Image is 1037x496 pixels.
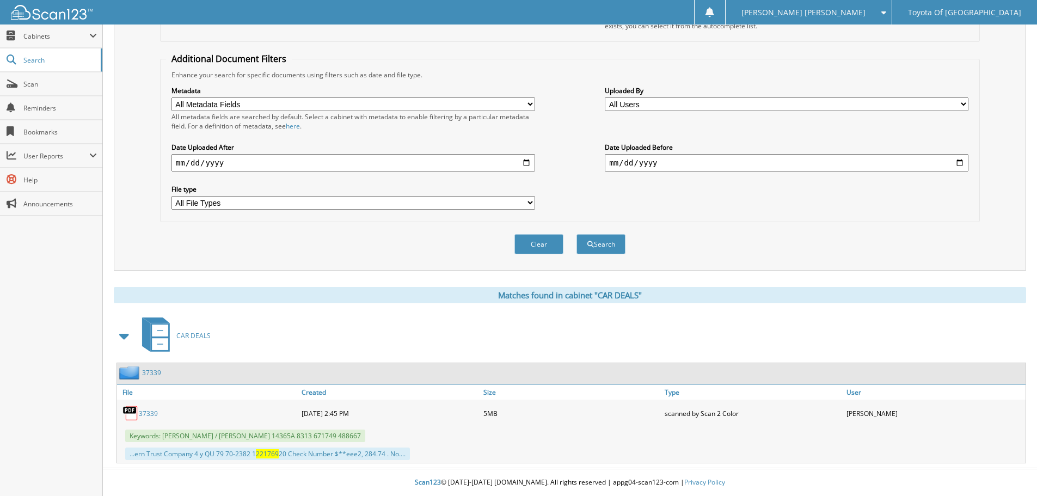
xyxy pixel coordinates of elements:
div: Enhance your search for specific documents using filters such as date and file type. [166,70,974,79]
a: 37339 [142,368,161,377]
input: start [171,154,535,172]
img: PDF.png [122,405,139,421]
a: Privacy Policy [684,477,725,487]
a: here [286,121,300,131]
div: scanned by Scan 2 Color [662,402,844,424]
label: Date Uploaded Before [605,143,968,152]
label: Metadata [171,86,535,95]
label: Date Uploaded After [171,143,535,152]
span: Reminders [23,103,97,113]
div: 5MB [481,402,662,424]
span: Scan123 [415,477,441,487]
a: File [117,385,299,400]
span: User Reports [23,151,89,161]
span: Search [23,56,95,65]
div: All metadata fields are searched by default. Select a cabinet with metadata to enable filtering b... [171,112,535,131]
span: Help [23,175,97,185]
span: [PERSON_NAME] [PERSON_NAME] [741,9,866,16]
span: Announcements [23,199,97,209]
img: scan123-logo-white.svg [11,5,93,20]
span: Scan [23,79,97,89]
button: Search [576,234,625,254]
div: [PERSON_NAME] [844,402,1026,424]
a: User [844,385,1026,400]
legend: Additional Document Filters [166,53,292,65]
a: 37339 [139,409,158,418]
span: Keywords: [PERSON_NAME] / [PERSON_NAME] 14365A 8313 671749 488667 [125,430,365,442]
iframe: Chat Widget [983,444,1037,496]
a: CAR DEALS [136,314,211,357]
img: folder2.png [119,366,142,379]
a: Type [662,385,844,400]
div: Matches found in cabinet "CAR DEALS" [114,287,1026,303]
a: Size [481,385,662,400]
a: Created [299,385,481,400]
div: © [DATE]-[DATE] [DOMAIN_NAME]. All rights reserved | appg04-scan123-com | [103,469,1037,496]
div: [DATE] 2:45 PM [299,402,481,424]
span: Cabinets [23,32,89,41]
div: ...ern Trust Company 4 y QU 79 70-2382 1 20 Check Number $**eee2, 284.74 . No.... [125,448,410,460]
input: end [605,154,968,172]
span: Bookmarks [23,127,97,137]
span: CAR DEALS [176,331,211,340]
label: File type [171,185,535,194]
span: Toyota Of [GEOGRAPHIC_DATA] [908,9,1021,16]
span: 221769 [256,449,279,458]
label: Uploaded By [605,86,968,95]
button: Clear [514,234,563,254]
